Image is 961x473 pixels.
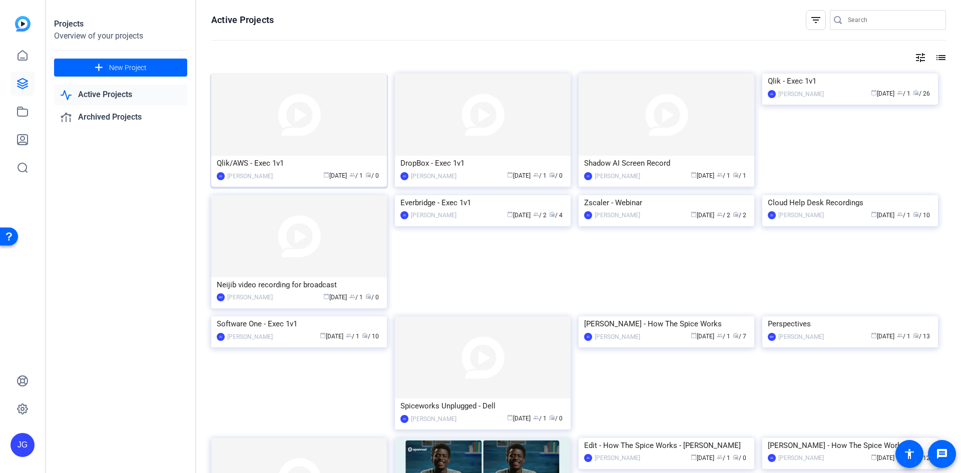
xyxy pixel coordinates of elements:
span: / 1 [349,294,363,301]
span: radio [549,211,555,217]
div: JG [584,454,592,462]
div: JG [584,211,592,219]
span: [DATE] [507,415,531,422]
div: MV [768,333,776,341]
div: [PERSON_NAME] [595,210,640,220]
span: / 0 [365,294,379,301]
span: / 1 [897,333,910,340]
span: group [897,90,903,96]
div: [PERSON_NAME] [411,210,456,220]
span: [DATE] [871,212,894,219]
div: JG [217,333,225,341]
span: radio [365,172,371,178]
div: [PERSON_NAME] [227,171,273,181]
span: / 10 [362,333,379,340]
span: / 1 [533,172,547,179]
div: JG [768,211,776,219]
div: Edit - How The Spice Works - [PERSON_NAME] [584,438,749,453]
span: calendar_today [320,332,326,338]
span: [DATE] [871,454,894,461]
span: / 4 [549,212,563,219]
span: calendar_today [507,172,513,178]
span: [DATE] [507,212,531,219]
div: Software One - Exec 1v1 [217,316,381,331]
span: radio [913,90,919,96]
span: calendar_today [691,172,697,178]
span: group [349,293,355,299]
span: / 1 [533,415,547,422]
div: [PERSON_NAME] [778,210,824,220]
span: [DATE] [691,333,714,340]
span: / 13 [913,333,930,340]
input: Search [848,14,938,26]
span: calendar_today [691,211,697,217]
div: [PERSON_NAME] [595,171,640,181]
div: DropBox - Exec 1v1 [400,156,565,171]
div: JG [584,333,592,341]
span: / 0 [365,172,379,179]
span: [DATE] [871,333,894,340]
mat-icon: tune [914,52,926,64]
span: / 0 [549,415,563,422]
img: blue-gradient.svg [15,16,31,32]
span: [DATE] [323,294,347,301]
div: [PERSON_NAME] [778,89,824,99]
div: Cloud Help Desk Recordings [768,195,932,210]
div: Qlik/AWS - Exec 1v1 [217,156,381,171]
div: Perspectives [768,316,932,331]
div: Shadow AI Screen Record [584,156,749,171]
span: / 0 [733,454,746,461]
mat-icon: message [936,448,948,460]
span: radio [362,332,368,338]
span: / 1 [717,172,730,179]
span: radio [365,293,371,299]
div: [PERSON_NAME] [595,453,640,463]
span: radio [733,172,739,178]
span: / 1 [717,333,730,340]
span: / 1 [717,454,730,461]
div: JG [217,172,225,180]
span: / 1 [897,90,910,97]
span: calendar_today [871,332,877,338]
div: [PERSON_NAME] [411,171,456,181]
span: radio [913,332,919,338]
span: radio [733,332,739,338]
div: [PERSON_NAME] [411,414,456,424]
span: calendar_today [691,454,697,460]
span: [DATE] [320,333,343,340]
div: [PERSON_NAME] [595,332,640,342]
span: / 2 [533,212,547,219]
span: / 10 [913,212,930,219]
div: Spiceworks Unplugged - Dell [400,398,565,413]
span: calendar_today [871,211,877,217]
span: / 7 [733,333,746,340]
span: radio [549,172,555,178]
div: [PERSON_NAME] [778,453,824,463]
span: calendar_today [507,414,513,420]
a: Active Projects [54,85,187,105]
span: / 26 [913,90,930,97]
span: calendar_today [871,454,877,460]
span: [DATE] [691,454,714,461]
span: [DATE] [691,212,714,219]
mat-icon: accessibility [903,448,915,460]
span: group [533,211,539,217]
span: / 1 [897,212,910,219]
span: calendar_today [323,172,329,178]
mat-icon: add [93,62,105,74]
span: radio [733,211,739,217]
span: calendar_today [507,211,513,217]
button: New Project [54,59,187,77]
a: Archived Projects [54,107,187,128]
div: JG [400,172,408,180]
div: JG [400,415,408,423]
div: Projects [54,18,187,30]
span: / 1 [346,333,359,340]
span: group [897,332,903,338]
mat-icon: filter_list [810,14,822,26]
div: [PERSON_NAME] [778,332,824,342]
span: [DATE] [507,172,531,179]
div: JG [11,433,35,457]
div: Everbridge - Exec 1v1 [400,195,565,210]
h1: Active Projects [211,14,274,26]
